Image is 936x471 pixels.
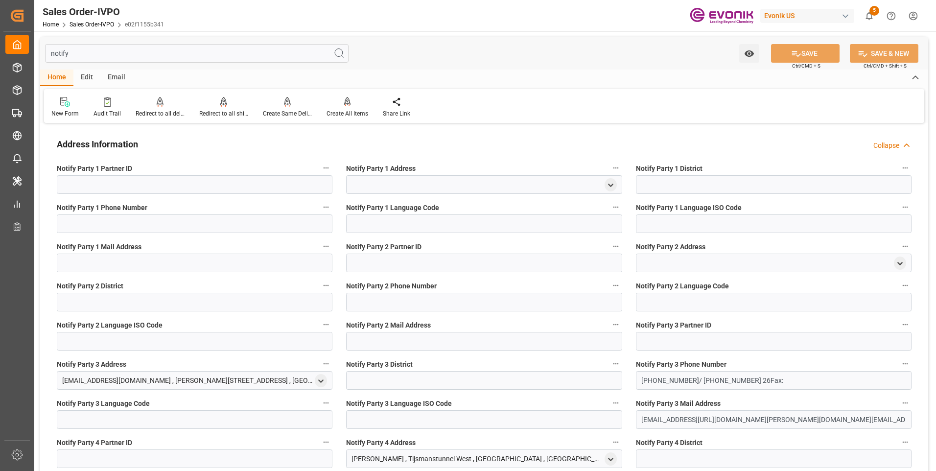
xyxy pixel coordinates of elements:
button: Notify Party 1 Partner ID [320,162,332,174]
span: Notify Party 1 Partner ID [57,164,132,174]
button: Notify Party 1 Language ISO Code [899,201,912,213]
button: Notify Party 3 Phone Number [899,357,912,370]
a: Home [43,21,59,28]
button: Notify Party 2 Language ISO Code [320,318,332,331]
button: Notify Party 3 Mail Address [899,397,912,409]
button: Notify Party 1 Mail Address [320,240,332,253]
div: Audit Trail [94,109,121,118]
button: Notify Party 2 Mail Address [609,318,622,331]
div: Evonik US [760,9,854,23]
div: Sales Order-IVPO [43,4,164,19]
button: SAVE [771,44,840,63]
button: Notify Party 4 Address [609,436,622,448]
button: Notify Party 3 Partner ID [899,318,912,331]
span: Notify Party 3 Language ISO Code [346,399,452,409]
span: Notify Party 4 Partner ID [57,438,132,448]
button: Notify Party 1 Address [609,162,622,174]
div: [PERSON_NAME] , Tijsmanstunnel West , [GEOGRAPHIC_DATA] , [GEOGRAPHIC_DATA] - 2040 [351,454,602,464]
span: Notify Party 2 Partner ID [346,242,421,252]
span: Notify Party 2 Phone Number [346,281,437,291]
button: Notify Party 3 Language ISO Code [609,397,622,409]
button: Notify Party 1 District [899,162,912,174]
div: open menu [894,257,906,270]
img: Evonik-brand-mark-Deep-Purple-RGB.jpeg_1700498283.jpeg [690,7,753,24]
button: Notify Party 2 Partner ID [609,240,622,253]
button: show 5 new notifications [858,5,880,27]
div: Edit [73,70,100,86]
button: Notify Party 1 Language Code [609,201,622,213]
div: Redirect to all deliveries [136,109,185,118]
span: Notify Party 4 District [636,438,702,448]
div: New Form [51,109,79,118]
span: Notify Party 2 District [57,281,123,291]
button: Notify Party 2 Phone Number [609,279,622,292]
span: 5 [869,6,879,16]
span: Notify Party 1 Mail Address [57,242,141,252]
div: Redirect to all shipments [199,109,248,118]
div: open menu [315,374,327,387]
span: Notify Party 2 Address [636,242,705,252]
span: Notify Party 2 Mail Address [346,320,431,330]
button: Notify Party 4 Partner ID [320,436,332,448]
button: Notify Party 2 Address [899,240,912,253]
span: Notify Party 1 Language ISO Code [636,203,742,213]
span: Notify Party 3 District [346,359,413,370]
div: Email [100,70,133,86]
div: open menu [605,178,617,191]
span: Notify Party 3 Partner ID [636,320,711,330]
span: Notify Party 4 Address [346,438,416,448]
div: Create All Items [327,109,368,118]
span: Notify Party 3 Address [57,359,126,370]
span: Ctrl/CMD + S [792,62,820,70]
span: Notify Party 2 Language ISO Code [57,320,163,330]
div: open menu [605,452,617,466]
div: Collapse [873,141,899,151]
button: Notify Party 3 District [609,357,622,370]
span: Notify Party 3 Phone Number [636,359,726,370]
div: Create Same Delivery Date [263,109,312,118]
button: Evonik US [760,6,858,25]
span: Notify Party 1 Address [346,164,416,174]
button: open menu [739,44,759,63]
span: Notify Party 3 Language Code [57,399,150,409]
div: [EMAIL_ADDRESS][DOMAIN_NAME] , [PERSON_NAME][STREET_ADDRESS] , [GEOGRAPHIC_DATA] - 45772 [62,376,312,386]
h2: Address Information [57,138,138,151]
a: Sales Order-IVPO [70,21,114,28]
input: Search Fields [45,44,349,63]
span: Notify Party 2 Language Code [636,281,729,291]
div: Share Link [383,109,410,118]
div: Home [40,70,73,86]
button: Help Center [880,5,902,27]
span: Notify Party 1 Phone Number [57,203,147,213]
button: SAVE & NEW [850,44,918,63]
button: Notify Party 2 District [320,279,332,292]
button: Notify Party 2 Language Code [899,279,912,292]
span: Notify Party 1 Language Code [346,203,439,213]
span: Ctrl/CMD + Shift + S [864,62,907,70]
button: Notify Party 4 District [899,436,912,448]
button: Notify Party 3 Address [320,357,332,370]
span: Notify Party 1 District [636,164,702,174]
span: Notify Party 3 Mail Address [636,399,721,409]
button: Notify Party 1 Phone Number [320,201,332,213]
button: Notify Party 3 Language Code [320,397,332,409]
